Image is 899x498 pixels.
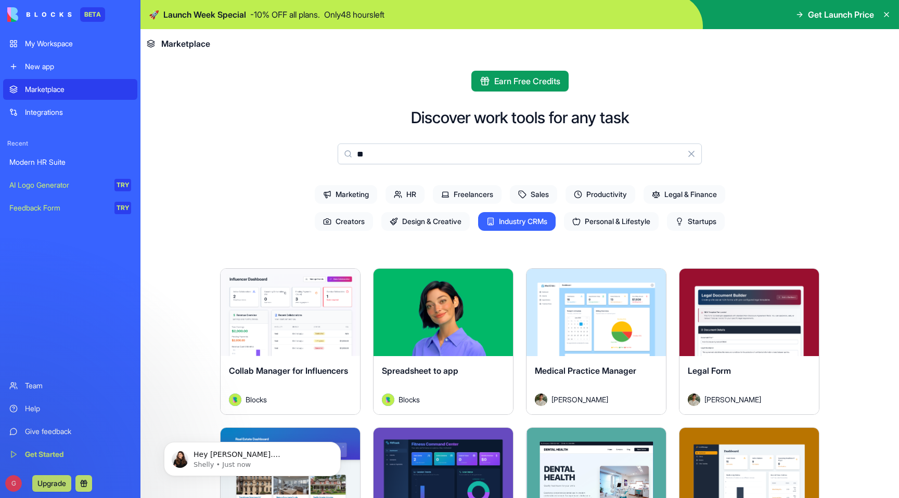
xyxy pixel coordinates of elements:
[25,381,131,391] div: Team
[808,8,874,21] span: Get Launch Price
[3,198,137,218] a: Feedback FormTRY
[246,394,267,405] span: Blocks
[324,8,384,21] p: Only 48 hours left
[148,420,356,493] iframe: Intercom notifications message
[25,84,131,95] div: Marketplace
[386,185,425,204] span: HR
[688,365,731,376] span: Legal Form
[551,394,608,405] span: [PERSON_NAME]
[3,421,137,442] a: Give feedback
[315,212,373,231] span: Creators
[3,175,137,195] a: AI Logo GeneratorTRY
[80,7,105,22] div: BETA
[566,185,635,204] span: Productivity
[382,365,458,376] span: Spreadsheet to app
[526,268,666,415] a: Medical Practice ManagerAvatar[PERSON_NAME]
[644,185,725,204] span: Legal & Finance
[315,185,377,204] span: Marketing
[381,212,470,231] span: Design & Creative
[433,185,502,204] span: Freelancers
[163,8,246,21] span: Launch Week Special
[494,75,560,87] span: Earn Free Credits
[535,394,547,406] img: Avatar
[3,139,137,148] span: Recent
[688,394,700,406] img: Avatar
[9,157,131,167] div: Modern HR Suite
[114,202,131,214] div: TRY
[220,268,361,415] a: Collab Manager for InfluencersAvatarBlocks
[471,71,569,91] button: Earn Free Credits
[32,475,71,492] button: Upgrade
[3,33,137,54] a: My Workspace
[3,444,137,465] a: Get Started
[667,212,725,231] span: Startups
[149,8,159,21] span: 🚀
[3,56,137,77] a: New app
[399,394,420,405] span: Blocks
[161,37,210,50] span: Marketplace
[7,7,105,22] a: BETA
[229,365,348,376] span: Collab Manager for Influencers
[250,8,320,21] p: - 10 % OFF all plans.
[9,203,107,213] div: Feedback Form
[25,38,131,49] div: My Workspace
[5,475,22,492] span: G
[3,398,137,419] a: Help
[32,478,71,488] a: Upgrade
[7,7,72,22] img: logo
[25,61,131,72] div: New app
[25,449,131,460] div: Get Started
[382,394,394,406] img: Avatar
[704,394,761,405] span: [PERSON_NAME]
[25,403,131,414] div: Help
[3,79,137,100] a: Marketplace
[114,179,131,191] div: TRY
[3,102,137,123] a: Integrations
[535,365,636,376] span: Medical Practice Manager
[3,375,137,396] a: Team
[25,426,131,437] div: Give feedback
[229,394,241,406] img: Avatar
[25,107,131,117] div: Integrations
[564,212,659,231] span: Personal & Lifestyle
[679,268,819,415] a: Legal FormAvatar[PERSON_NAME]
[373,268,513,415] a: Spreadsheet to appAvatarBlocks
[3,152,137,173] a: Modern HR Suite
[478,212,556,231] span: Industry CRMs
[9,180,107,190] div: AI Logo Generator
[510,185,557,204] span: Sales
[411,108,629,127] h2: Discover work tools for any task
